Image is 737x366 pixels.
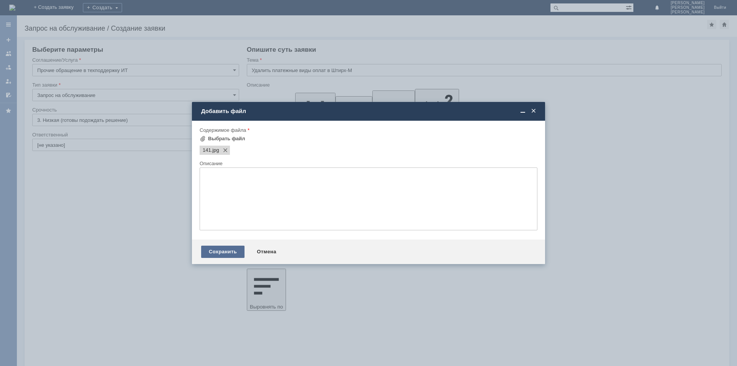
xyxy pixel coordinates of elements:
span: Закрыть [530,108,537,115]
span: 141.jpg [211,147,219,153]
span: 141.jpg [203,147,211,153]
div: Коллеги. Добрый день. Связи выявленными недостаткам при использование платежных систем ClickPass ... [3,3,112,52]
div: Выбрать файл [208,136,245,142]
div: Описание [200,161,536,166]
div: Содержимое файла [200,128,536,133]
div: Добавить файл [201,108,537,115]
span: Свернуть (Ctrl + M) [519,108,527,115]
